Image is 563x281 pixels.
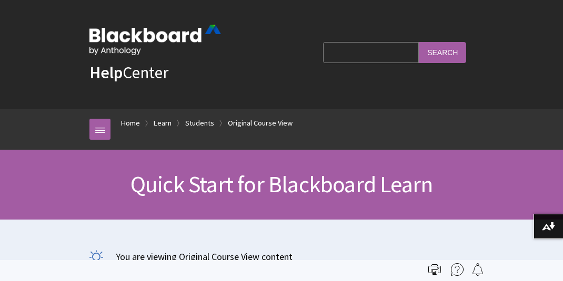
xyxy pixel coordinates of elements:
[89,250,474,263] p: You are viewing Original Course View content
[428,263,441,276] img: Print
[121,117,140,130] a: Home
[89,62,168,83] a: HelpCenter
[451,263,464,276] img: More help
[89,25,221,55] img: Blackboard by Anthology
[89,62,123,83] strong: Help
[185,117,214,130] a: Students
[419,42,466,63] input: Search
[471,263,484,276] img: Follow this page
[228,117,293,130] a: Original Course View
[154,117,172,130] a: Learn
[130,170,433,199] span: Quick Start for Blackboard Learn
